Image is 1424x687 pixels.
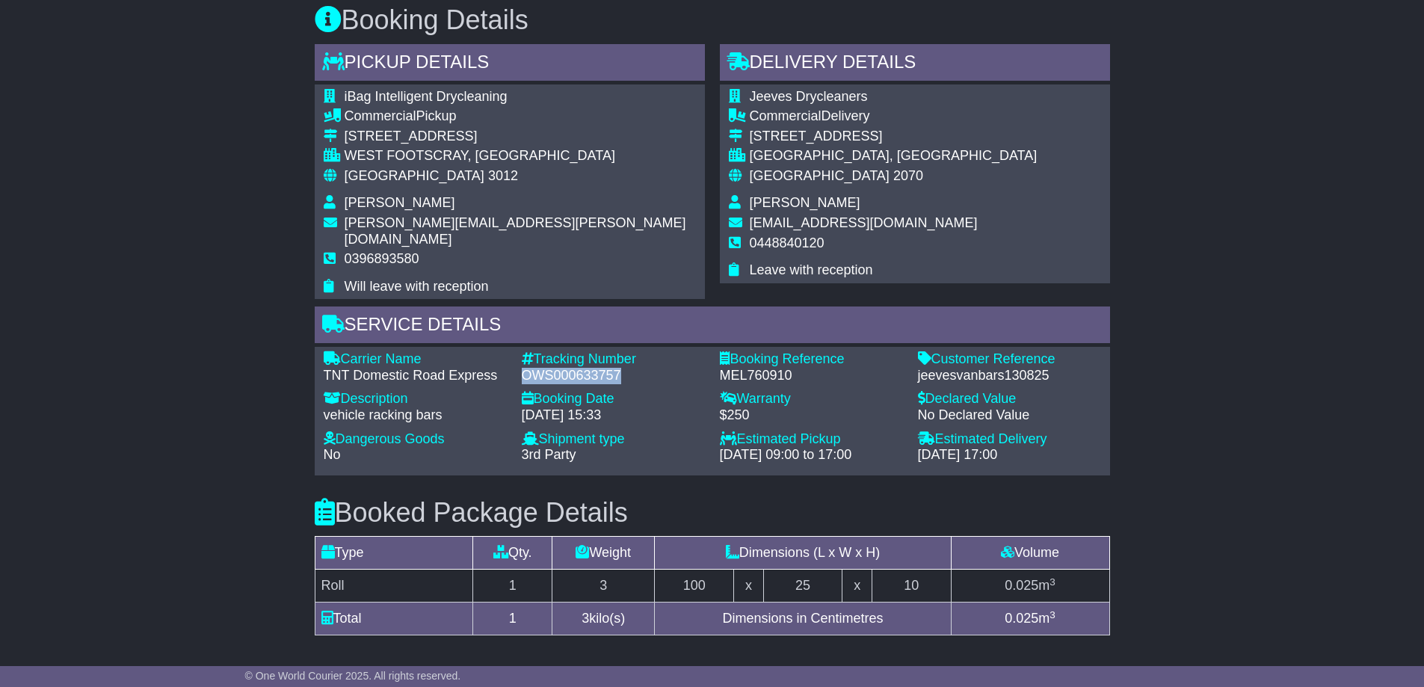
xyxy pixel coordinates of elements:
td: 100 [655,570,734,603]
div: Pickup Details [315,44,705,84]
td: Roll [315,570,473,603]
td: x [842,570,872,603]
span: Will leave with reception [345,279,489,294]
div: Pickup [345,108,696,125]
span: Jeeves Drycleaners [750,89,868,104]
td: 3 [552,570,655,603]
div: TNT Domestic Road Express [324,368,507,384]
td: m [951,603,1109,635]
td: 1 [473,570,552,603]
td: Dimensions (L x W x H) [655,537,951,570]
span: Commercial [750,108,822,123]
span: 0396893580 [345,251,419,266]
span: [EMAIL_ADDRESS][DOMAIN_NAME] [750,215,978,230]
div: [GEOGRAPHIC_DATA], [GEOGRAPHIC_DATA] [750,148,1038,164]
div: Estimated Delivery [918,431,1101,448]
sup: 3 [1049,576,1055,588]
div: Description [324,391,507,407]
div: WEST FOOTSCRAY, [GEOGRAPHIC_DATA] [345,148,696,164]
div: No Declared Value [918,407,1101,424]
div: Booking Reference [720,351,903,368]
span: [PERSON_NAME] [750,195,860,210]
td: 10 [872,570,951,603]
td: Total [315,603,473,635]
sup: 3 [1049,609,1055,620]
div: MEL760910 [720,368,903,384]
span: [GEOGRAPHIC_DATA] [750,168,890,183]
span: 2070 [893,168,923,183]
div: [DATE] 09:00 to 17:00 [720,447,903,463]
td: x [734,570,763,603]
h3: Booking Details [315,5,1110,35]
div: Shipment type [522,431,705,448]
td: Type [315,537,473,570]
span: No [324,447,341,462]
td: Qty. [473,537,552,570]
div: Declared Value [918,391,1101,407]
div: $250 [720,407,903,424]
td: kilo(s) [552,603,655,635]
span: [PERSON_NAME][EMAIL_ADDRESS][PERSON_NAME][DOMAIN_NAME] [345,215,686,247]
div: [STREET_ADDRESS] [750,129,1038,145]
span: Leave with reception [750,262,873,277]
td: Weight [552,537,655,570]
td: 25 [763,570,842,603]
span: 0.025 [1005,611,1038,626]
div: vehicle racking bars [324,407,507,424]
div: OWS000633757 [522,368,705,384]
div: Estimated Pickup [720,431,903,448]
div: Warranty [720,391,903,407]
div: [DATE] 15:33 [522,407,705,424]
td: Dimensions in Centimetres [655,603,951,635]
div: jeevesvanbars130825 [918,368,1101,384]
div: Booking Date [522,391,705,407]
td: m [951,570,1109,603]
div: Service Details [315,306,1110,347]
div: Delivery [750,108,1038,125]
span: Commercial [345,108,416,123]
div: Tracking Number [522,351,705,368]
h3: Booked Package Details [315,498,1110,528]
div: [STREET_ADDRESS] [345,129,696,145]
div: Delivery Details [720,44,1110,84]
td: 1 [473,603,552,635]
span: [GEOGRAPHIC_DATA] [345,168,484,183]
span: 0448840120 [750,235,824,250]
td: Volume [951,537,1109,570]
div: Carrier Name [324,351,507,368]
span: 3 [582,611,589,626]
span: 3rd Party [522,447,576,462]
span: 0.025 [1005,578,1038,593]
span: 3012 [488,168,518,183]
div: Dangerous Goods [324,431,507,448]
span: iBag Intelligent Drycleaning [345,89,508,104]
span: [PERSON_NAME] [345,195,455,210]
div: Customer Reference [918,351,1101,368]
div: [DATE] 17:00 [918,447,1101,463]
span: © One World Courier 2025. All rights reserved. [245,670,461,682]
